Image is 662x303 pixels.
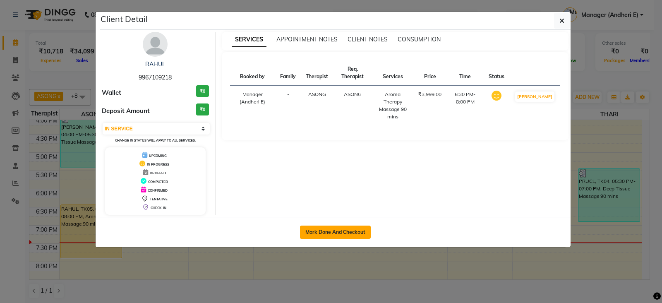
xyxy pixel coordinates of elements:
span: CHECK-IN [151,206,166,210]
span: APPOINTMENT NOTES [276,36,338,43]
span: CONSUMPTION [398,36,441,43]
span: CONFIRMED [148,188,168,192]
th: Booked by [230,60,276,86]
span: CLIENT NOTES [348,36,388,43]
th: Price [413,60,446,86]
h3: ₹0 [196,103,209,115]
span: TENTATIVE [150,197,168,201]
th: Req. Therapist [333,60,372,86]
td: - [275,86,301,126]
span: ASONG [308,91,326,97]
span: COMPLETED [148,180,168,184]
th: Family [275,60,301,86]
span: SERVICES [232,32,266,47]
h5: Client Detail [101,13,148,25]
span: Wallet [102,88,121,98]
div: ₹3,999.00 [418,91,441,98]
span: 9967109218 [139,74,172,81]
small: Change in status will apply to all services. [115,138,196,142]
th: Time [446,60,484,86]
h3: ₹0 [196,85,209,97]
button: Mark Done And Checkout [300,226,371,239]
button: [PERSON_NAME] [515,91,554,102]
a: RAHUL [145,60,165,68]
th: Services [372,60,413,86]
td: 6:30 PM-8:00 PM [446,86,484,126]
span: IN PROGRESS [147,162,169,166]
span: DROPPED [150,171,166,175]
span: Deposit Amount [102,106,150,116]
div: Aroma Therapy Massage 90 mins [377,91,408,120]
td: Manager (Andheri E) [230,86,276,126]
img: avatar [143,32,168,57]
th: Therapist [301,60,333,86]
span: UPCOMING [149,154,167,158]
span: ASONG [344,91,362,97]
th: Status [484,60,509,86]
